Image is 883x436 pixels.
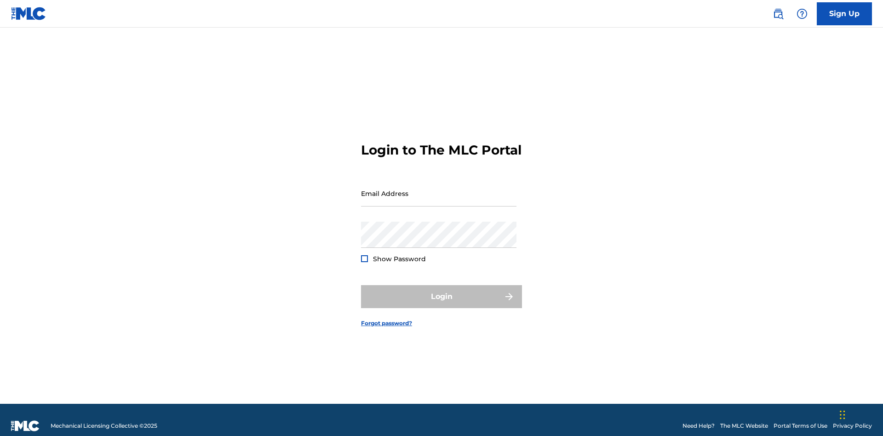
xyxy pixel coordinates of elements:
[773,8,784,19] img: search
[837,392,883,436] iframe: Chat Widget
[361,319,412,327] a: Forgot password?
[797,8,808,19] img: help
[774,422,827,430] a: Portal Terms of Use
[720,422,768,430] a: The MLC Website
[793,5,811,23] div: Help
[769,5,787,23] a: Public Search
[373,255,426,263] span: Show Password
[51,422,157,430] span: Mechanical Licensing Collective © 2025
[840,401,845,429] div: Drag
[361,142,522,158] h3: Login to The MLC Portal
[11,7,46,20] img: MLC Logo
[833,422,872,430] a: Privacy Policy
[11,420,40,431] img: logo
[817,2,872,25] a: Sign Up
[682,422,715,430] a: Need Help?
